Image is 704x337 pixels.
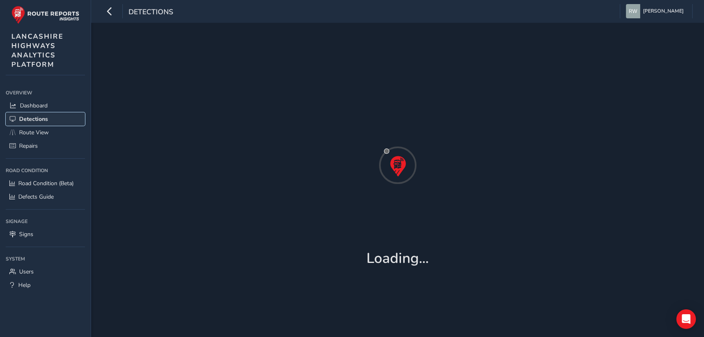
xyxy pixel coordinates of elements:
img: diamond-layout [626,4,640,18]
a: Defects Guide [6,190,85,204]
a: Signs [6,228,85,241]
span: Signs [19,230,33,238]
span: Repairs [19,142,38,150]
span: Detections [19,115,48,123]
div: Signage [6,215,85,228]
div: Open Intercom Messenger [676,309,696,329]
a: Users [6,265,85,278]
button: [PERSON_NAME] [626,4,687,18]
span: Detections [129,7,173,18]
span: Defects Guide [18,193,54,201]
span: [PERSON_NAME] [643,4,684,18]
div: System [6,253,85,265]
a: Route View [6,126,85,139]
a: Detections [6,112,85,126]
div: Road Condition [6,164,85,177]
a: Repairs [6,139,85,153]
a: Road Condition (Beta) [6,177,85,190]
a: Help [6,278,85,292]
span: Dashboard [20,102,48,109]
h1: Loading... [366,250,429,267]
span: Users [19,268,34,276]
img: rr logo [11,6,79,24]
span: LANCASHIRE HIGHWAYS ANALYTICS PLATFORM [11,32,63,69]
div: Overview [6,87,85,99]
a: Dashboard [6,99,85,112]
span: Help [18,281,31,289]
span: Road Condition (Beta) [18,179,74,187]
span: Route View [19,129,49,136]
